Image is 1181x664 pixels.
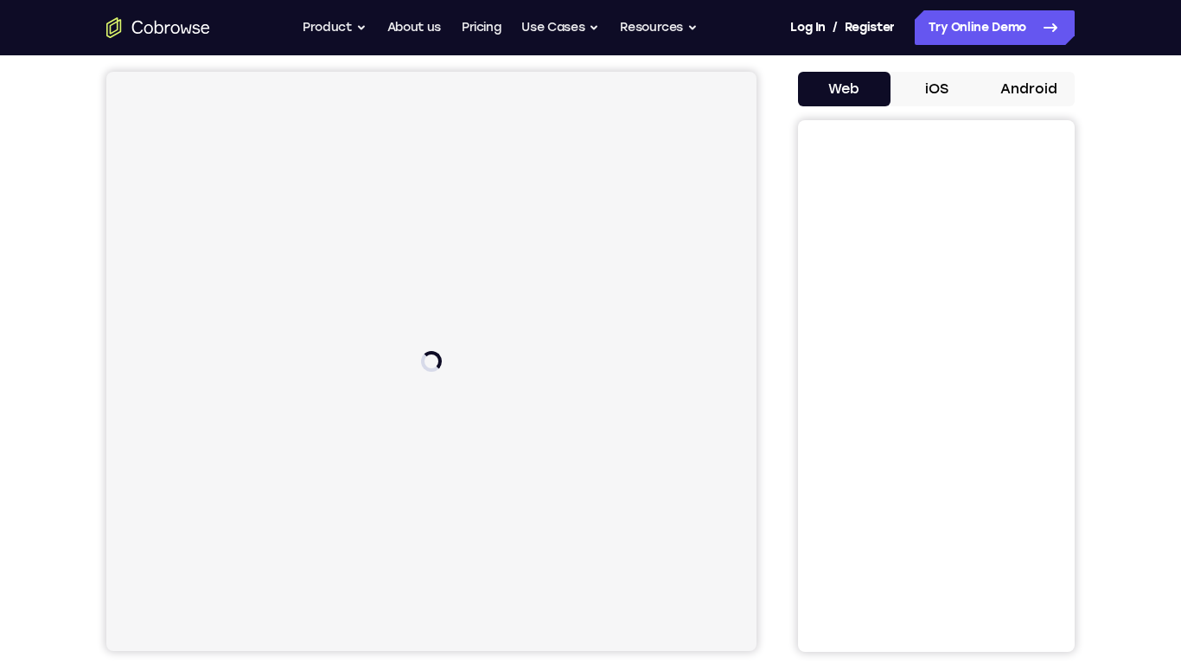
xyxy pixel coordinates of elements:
a: Register [845,10,895,45]
a: Log In [790,10,825,45]
button: Product [303,10,367,45]
a: Pricing [462,10,501,45]
button: iOS [891,72,983,106]
button: Android [982,72,1075,106]
button: Web [798,72,891,106]
a: About us [387,10,441,45]
button: Use Cases [521,10,599,45]
a: Try Online Demo [915,10,1075,45]
iframe: Agent [106,72,756,651]
span: / [833,17,838,38]
a: Go to the home page [106,17,210,38]
button: Resources [620,10,698,45]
